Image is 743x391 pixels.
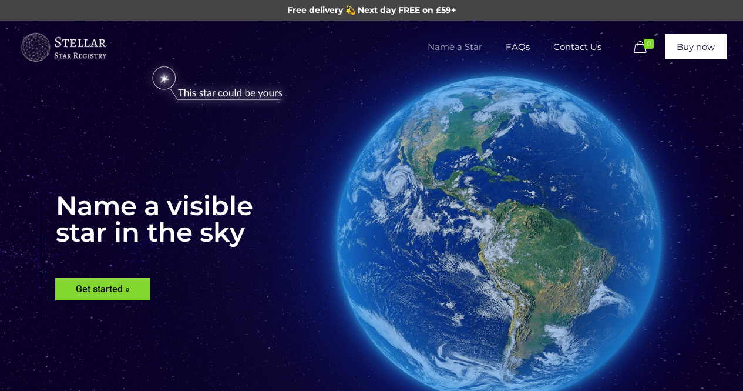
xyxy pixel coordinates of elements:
span: 0 [644,39,654,49]
rs-layer: Get started » [55,278,150,300]
a: Buy now [665,34,727,59]
a: Contact Us [542,21,613,73]
img: star-could-be-yours.png [137,61,298,108]
span: FAQs [494,29,542,65]
img: buyastar-logo-transparent [19,30,107,65]
a: Buy a Star [19,21,107,73]
rs-layer: Name a visible star in the sky [38,192,253,292]
a: FAQs [494,21,542,73]
a: 0 [631,41,660,55]
span: Contact Us [542,29,613,65]
a: Name a Star [416,21,494,73]
span: Name a Star [416,29,494,65]
span: Free delivery 💫 Next day FREE on £59+ [287,5,456,15]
